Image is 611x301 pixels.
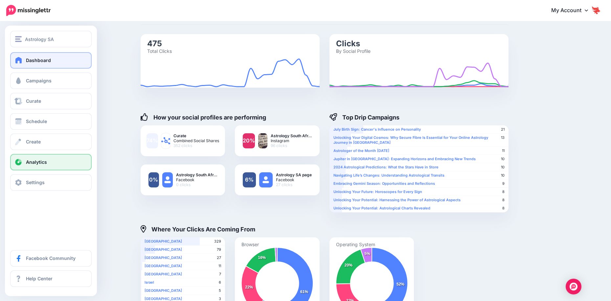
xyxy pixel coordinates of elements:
[333,135,488,145] b: Unlocking Your Digital Cosmos: Why Secure Fibre Is Essential for Your Online Astrology Journey in...
[336,38,360,48] text: Clicks
[336,241,375,247] text: Operating System
[271,143,312,148] span: 96 clicks
[145,280,154,285] b: Israel
[333,198,461,202] b: Unlocking Your Potential: Harnessing the Power of Astrological Aspects
[145,296,182,301] b: [GEOGRAPHIC_DATA]
[10,154,92,170] a: Analytics
[10,93,92,109] a: Curate
[26,118,47,124] span: Schedule
[10,31,92,47] button: Astrology SA
[333,206,430,210] b: Unlocking Your Potential: Astrological Charts Revealed
[148,172,159,187] a: 0%
[333,181,435,186] b: Embracing Gemini Season: Opportunities and Reflections
[501,173,505,178] span: 10
[26,78,52,83] span: Campaigns
[501,127,505,132] span: 21
[26,255,76,261] span: Facebook Community
[147,133,158,148] a: 74%
[26,159,47,165] span: Analytics
[258,133,267,148] img: .png-82458
[176,177,217,182] span: Facebook
[566,279,581,294] div: Open Intercom Messenger
[501,157,505,161] span: 10
[501,165,505,170] span: 10
[241,241,259,247] text: Browser
[502,148,505,153] span: 11
[276,172,312,177] b: Astrology SA page
[145,264,182,268] b: [GEOGRAPHIC_DATA]
[145,288,182,293] b: [GEOGRAPHIC_DATA]
[219,280,221,285] span: 6
[501,135,505,140] span: 13
[218,264,221,269] span: 11
[10,73,92,89] a: Campaigns
[25,35,54,43] span: Astrology SA
[173,138,219,143] span: Combined Social Shares
[545,3,601,19] a: My Account
[217,247,221,252] span: 79
[502,181,505,186] span: 9
[26,180,45,185] span: Settings
[10,134,92,150] a: Create
[243,172,256,187] a: 6%
[10,270,92,287] a: Help Center
[6,5,51,16] img: Missinglettr
[147,38,162,48] text: 475
[173,143,219,148] span: 352 clicks
[217,255,221,260] span: 27
[214,239,221,244] span: 329
[271,133,312,138] b: Astrology South Afr…
[333,165,439,169] b: 2024 Astrological Predictions: What the Stars Have in Store
[333,189,422,194] b: Unlocking Your Future: Horoscopes for Every Sign
[502,198,505,203] span: 8
[10,52,92,69] a: Dashboard
[173,133,219,138] b: Curate
[219,288,221,293] span: 5
[145,239,182,244] b: [GEOGRAPHIC_DATA]
[243,133,255,148] a: 20%
[271,138,312,143] span: Instagram
[10,113,92,130] a: Schedule
[502,189,505,194] span: 8
[141,113,266,121] h4: How your social profiles are performing
[26,98,41,104] span: Curate
[26,57,51,63] span: Dashboard
[259,172,272,187] img: user_default_image.png
[145,272,182,276] b: [GEOGRAPHIC_DATA]
[26,139,41,144] span: Create
[333,173,444,178] b: Navigating Life’s Changes: Understanding Astrological Transits
[26,276,53,281] span: Help Center
[333,157,476,161] b: Jupiter in [GEOGRAPHIC_DATA]: Expanding Horizons and Embracing New Trends
[162,172,173,187] img: user_default_image.png
[145,255,182,260] b: [GEOGRAPHIC_DATA]
[145,247,182,252] b: [GEOGRAPHIC_DATA]
[15,36,22,42] img: menu.png
[329,113,400,121] h4: Top Drip Campaigns
[502,206,505,211] span: 8
[10,174,92,191] a: Settings
[176,172,217,177] b: Astrology South Afr…
[333,148,389,153] b: Astrologer of the Month [DATE]
[176,182,217,187] span: 0 clicks
[141,225,256,233] h4: Where Your Clicks Are Coming From
[276,182,312,187] span: 27 clicks
[336,48,371,54] text: By Social Profile
[219,272,221,277] span: 7
[147,48,172,54] text: Total Clicks
[276,177,312,182] span: Facebook
[333,127,421,132] b: July Birth Sign: Cancer's Influence on Personality
[10,250,92,267] a: Facebook Community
